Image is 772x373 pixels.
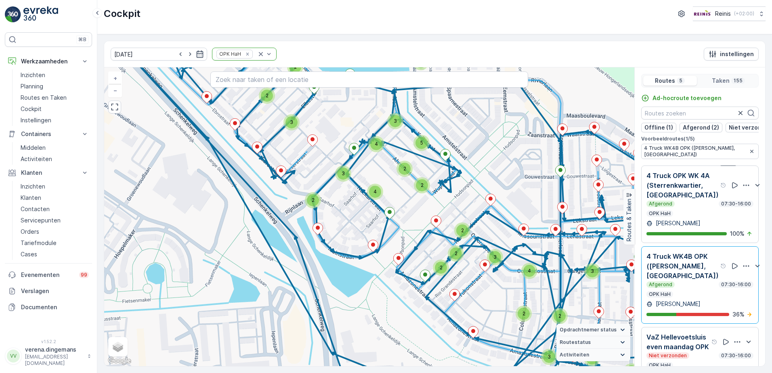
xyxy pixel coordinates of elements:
span: 3 [591,268,594,274]
div: 2 [433,260,449,276]
div: 3 [584,263,600,279]
p: OPK HaH [648,362,671,369]
span: 3 [548,354,551,360]
div: help tooltippictogram [720,182,727,189]
p: Offline (1) [644,124,673,132]
button: Afgerond (2) [680,123,722,132]
a: Klanten [17,192,92,203]
a: Evenementen99 [5,267,92,283]
p: Contacten [21,205,50,213]
button: Klanten [5,165,92,181]
button: VVverena.dingemans[EMAIL_ADDRESS][DOMAIN_NAME] [5,346,92,367]
p: Servicepunten [21,216,61,224]
span: 2 [266,92,269,98]
p: 100 % [730,230,745,238]
span: 4 [375,141,378,147]
p: 99 [81,272,87,278]
div: help tooltippictogram [720,263,727,269]
p: Ad-hocroute toevoegen [652,94,722,102]
p: Cockpit [21,105,42,113]
p: Verslagen [21,287,89,295]
span: 3 [342,170,345,176]
button: Offline (1) [641,123,676,132]
span: − [113,87,117,94]
input: Routes zoeken [641,107,759,119]
a: Servicepunten [17,215,92,226]
button: Reinis(+02:00) [693,6,766,21]
div: 3 [487,249,503,265]
div: 3 [335,166,351,182]
p: Documenten [21,303,89,311]
div: help tooltippictogram [711,339,718,345]
p: 4 Truck OPK WK 4A (Sterrenkwartier, [GEOGRAPHIC_DATA]) [646,171,719,200]
a: Tariefmodule [17,237,92,249]
span: 2 [455,250,457,256]
a: Cockpit [17,103,92,115]
button: instellingen [704,48,759,61]
div: 3 [541,349,557,365]
span: v 1.52.2 [5,339,92,344]
span: Activiteiten [560,352,589,358]
div: 2 [414,177,430,193]
button: Werkzaamheden [5,53,92,69]
p: 5 [678,78,683,84]
p: Taken [712,77,730,85]
p: Inzichten [21,71,45,79]
input: dd/mm/yyyy [111,48,207,61]
div: 4 [521,263,537,279]
p: Middelen [21,144,46,152]
p: 07:30-16:00 [720,201,752,207]
p: Cases [21,250,37,258]
span: 2 [440,264,443,270]
a: Orders [17,226,92,237]
p: Containers [21,130,76,138]
p: [PERSON_NAME] [654,300,701,308]
img: Google [106,356,133,366]
div: 5 [413,135,430,151]
p: Reinis [715,10,731,18]
p: Instellingen [21,116,51,124]
span: 3 [493,254,497,260]
p: 155 [733,78,743,84]
p: Orders [21,228,39,236]
button: Containers [5,126,92,142]
p: Routes en Taken [21,94,67,102]
div: 2 [259,88,275,104]
p: 07:30-16:00 [720,352,752,359]
input: Zoek naar taken of een locatie [210,71,529,88]
span: 2 [403,166,406,172]
a: Activiteiten [17,153,92,165]
div: VV [7,350,20,363]
span: 2 [461,227,464,233]
p: Routes & Taken [625,199,633,241]
p: Afgerond (2) [683,124,719,132]
summary: Routestatus [556,336,630,349]
p: 07:30-16:00 [720,281,752,288]
img: logo [5,6,21,23]
div: 3 [283,114,300,130]
p: verena.dingemans [25,346,83,354]
a: Uitzoomen [109,84,121,96]
a: Documenten [5,299,92,315]
span: 5 [420,140,423,146]
p: [PERSON_NAME] [654,219,701,227]
span: 4 [528,268,531,274]
p: OPK HaH [648,291,671,298]
p: Evenementen [21,271,74,279]
p: Activiteiten [21,155,52,163]
p: Afgerond [648,281,673,288]
span: + [113,75,117,82]
p: Planning [21,82,43,90]
p: ⌘B [78,36,86,43]
img: logo_light-DOdMpM7g.png [23,6,58,23]
span: 2 [558,313,561,319]
div: 4 [367,184,383,200]
p: 4 Truck WK4B OPK ([PERSON_NAME], [GEOGRAPHIC_DATA]) [646,251,719,281]
p: Niet verzonden [648,352,688,359]
a: Cases [17,249,92,260]
img: Reinis-Logo-Vrijstaand_Tekengebied-1-copy2_aBO4n7j.png [693,9,712,18]
div: 2 [516,306,532,322]
a: Contacten [17,203,92,215]
div: Remove OPK HaH [243,51,252,57]
a: Inzichten [17,181,92,192]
